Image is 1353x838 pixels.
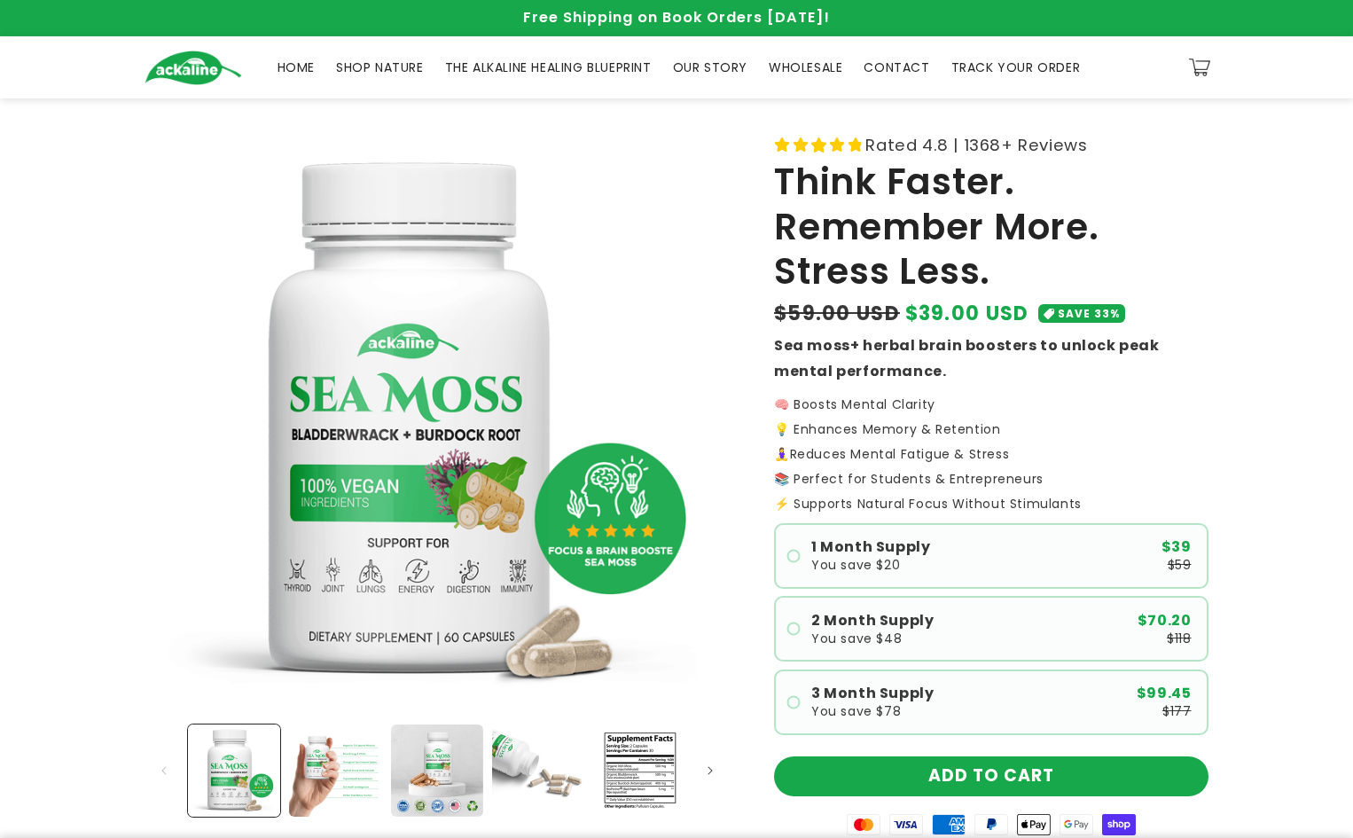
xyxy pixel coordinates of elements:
a: TRACK YOUR ORDER [941,49,1091,86]
span: THE ALKALINE HEALING BLUEPRINT [445,59,652,75]
button: ADD TO CART [774,756,1208,796]
span: You save $78 [811,705,901,717]
button: Load image 2 in gallery view [289,724,381,817]
span: TRACK YOUR ORDER [951,59,1081,75]
span: $39.00 USD [905,299,1029,328]
a: OUR STORY [662,49,758,86]
strong: Sea moss+ herbal brain boosters to unlock peak mental performance. [774,335,1160,381]
span: WHOLESALE [769,59,842,75]
span: $59 [1168,559,1192,571]
span: Free Shipping on Book Orders [DATE]! [523,7,830,27]
a: SHOP NATURE [325,49,434,86]
a: WHOLESALE [758,49,853,86]
p: ⚡ Supports Natural Focus Without Stimulants [774,497,1208,510]
button: Slide left [145,751,184,790]
button: Slide right [691,751,730,790]
button: Load image 1 in gallery view [188,724,280,817]
p: 🧠 Boosts Mental Clarity 💡 Enhances Memory & Retention Reduces Mental Fatigue & Stress 📚 Perfect f... [774,398,1208,485]
span: $118 [1167,632,1191,645]
span: $99.45 [1137,686,1192,701]
span: 3 Month Supply [811,686,934,701]
span: CONTACT [864,59,929,75]
s: $59.00 USD [774,299,900,328]
span: SHOP NATURE [336,59,424,75]
media-gallery: Gallery Viewer [145,130,730,821]
span: 1 Month Supply [811,540,930,554]
button: Load image 4 in gallery view [492,724,584,817]
a: CONTACT [853,49,940,86]
span: Rated 4.8 | 1368+ Reviews [865,130,1087,160]
span: SAVE 33% [1058,304,1120,323]
span: You save $20 [811,559,900,571]
span: $39 [1161,540,1192,554]
a: THE ALKALINE HEALING BLUEPRINT [434,49,662,86]
button: Load image 3 in gallery view [391,724,483,817]
span: $177 [1162,705,1191,717]
h1: Think Faster. Remember More. Stress Less. [774,160,1208,294]
strong: 🧘‍♀️ [774,445,790,463]
a: HOME [267,49,325,86]
img: Ackaline [145,51,242,85]
button: Load image 5 in gallery view [594,724,686,817]
span: $70.20 [1138,614,1192,628]
span: OUR STORY [673,59,747,75]
span: You save $48 [811,632,902,645]
span: 2 Month Supply [811,614,934,628]
span: HOME [278,59,315,75]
